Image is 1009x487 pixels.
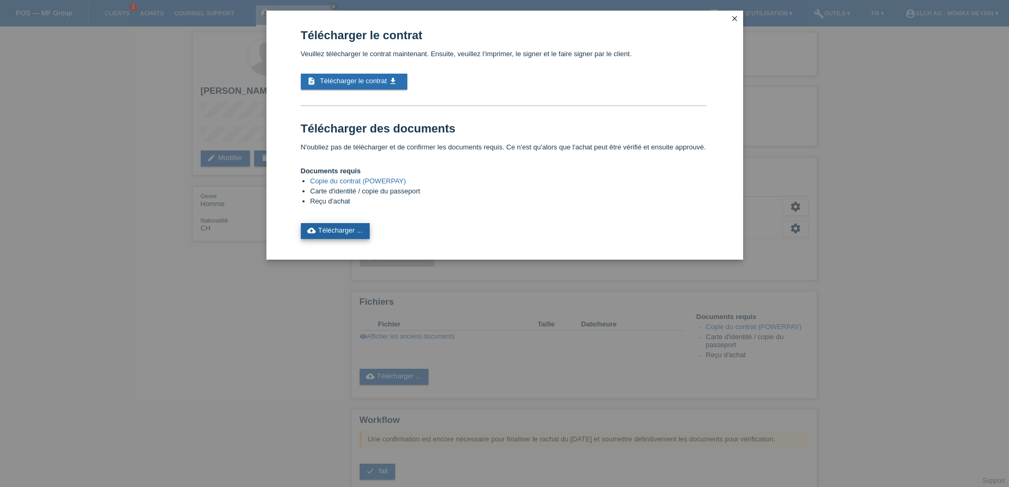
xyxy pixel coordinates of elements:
[310,197,706,207] li: Reçu d'achat
[301,143,706,151] p: N'oubliez pas de télécharger et de confirmer les documents requis. Ce n'est qu'alors que l'achat ...
[301,29,706,42] h1: Télécharger le contrat
[730,14,739,23] i: close
[307,226,316,235] i: cloud_upload
[320,77,387,85] span: Télécharger le contrat
[301,74,407,90] a: description Télécharger le contrat get_app
[310,177,406,185] a: Copie du contrat (POWERPAY)
[728,13,742,25] a: close
[301,50,706,58] p: Veuillez télécharger le contrat maintenant. Ensuite, veuillez l‘imprimer, le signer et le faire s...
[389,77,397,85] i: get_app
[301,122,706,135] h1: Télécharger des documents
[310,187,706,197] li: Carte d'identité / copie du passeport
[301,223,370,239] a: cloud_uploadTélécharger ...
[301,167,706,175] h4: Documents requis
[307,77,316,85] i: description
